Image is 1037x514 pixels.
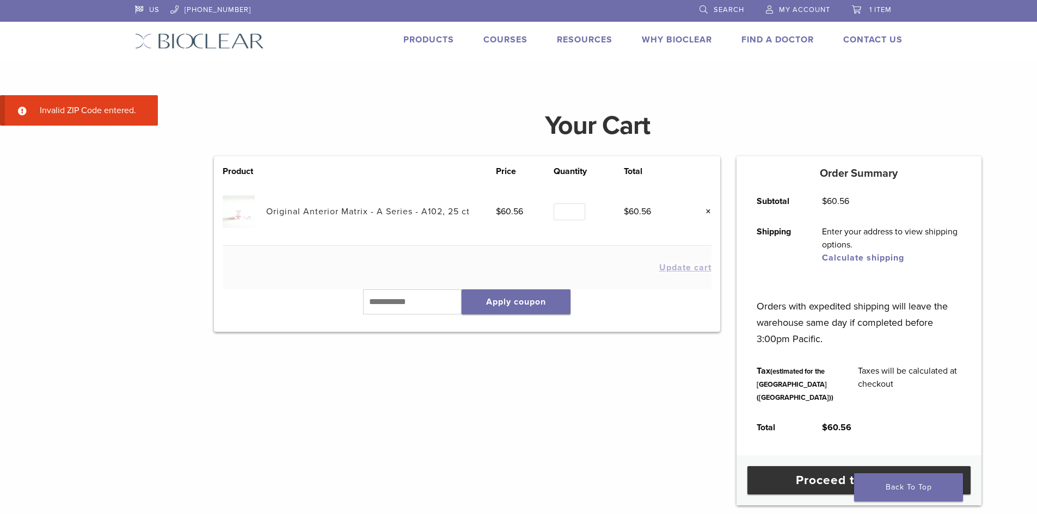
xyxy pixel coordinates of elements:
[745,216,810,273] th: Shipping
[697,205,711,219] a: Remove this item
[822,422,827,433] span: $
[496,165,554,178] th: Price
[35,104,140,117] li: Invalid ZIP Code entered.
[745,356,846,412] th: Tax
[624,206,651,217] bdi: 60.56
[496,206,523,217] bdi: 60.56
[747,466,971,494] a: Proceed to checkout
[822,422,851,433] bdi: 60.56
[135,33,264,49] img: Bioclear
[741,34,814,45] a: Find A Doctor
[642,34,712,45] a: Why Bioclear
[206,113,990,139] h1: Your Cart
[223,165,266,178] th: Product
[822,196,849,207] bdi: 60.56
[810,216,973,273] td: Enter your address to view shipping options.
[403,34,454,45] a: Products
[659,263,711,272] button: Update cart
[822,196,827,207] span: $
[223,195,255,227] img: Original Anterior Matrix - A Series - A102, 25 ct
[869,5,892,14] span: 1 item
[757,282,961,347] p: Orders with expedited shipping will leave the warehouse same day if completed before 3:00pm Pacific.
[737,167,981,180] h5: Order Summary
[822,252,904,263] a: Calculate shipping
[624,165,682,178] th: Total
[483,34,527,45] a: Courses
[462,289,570,314] button: Apply coupon
[757,367,833,402] small: (estimated for the [GEOGRAPHIC_DATA] ([GEOGRAPHIC_DATA]))
[745,186,810,216] th: Subtotal
[557,34,612,45] a: Resources
[854,473,963,501] a: Back To Top
[779,5,830,14] span: My Account
[266,206,470,217] a: Original Anterior Matrix - A Series - A102, 25 ct
[714,5,744,14] span: Search
[554,165,624,178] th: Quantity
[843,34,903,45] a: Contact Us
[496,206,501,217] span: $
[846,356,973,412] td: Taxes will be calculated at checkout
[624,206,629,217] span: $
[745,412,810,443] th: Total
